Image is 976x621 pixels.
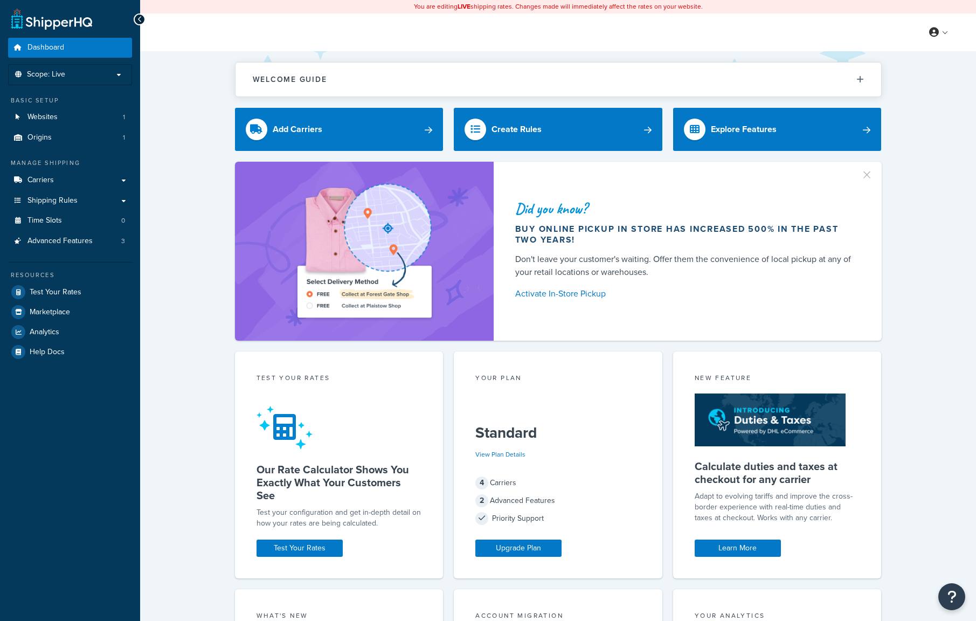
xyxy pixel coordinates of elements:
span: Shipping Rules [27,196,78,205]
li: Websites [8,107,132,127]
span: 2 [475,494,488,507]
a: View Plan Details [475,450,525,459]
h5: Standard [475,424,641,441]
div: Your Plan [475,373,641,385]
a: Advanced Features3 [8,231,132,251]
button: Open Resource Center [938,583,965,610]
span: 1 [123,133,125,142]
div: Manage Shipping [8,158,132,168]
h5: Calculate duties and taxes at checkout for any carrier [695,460,860,486]
a: Learn More [695,540,781,557]
a: Create Rules [454,108,662,151]
a: Analytics [8,322,132,342]
a: Marketplace [8,302,132,322]
span: Scope: Live [27,70,65,79]
div: Advanced Features [475,493,641,508]
div: Priority Support [475,511,641,526]
a: Shipping Rules [8,191,132,211]
a: Websites1 [8,107,132,127]
span: Origins [27,133,52,142]
span: 3 [121,237,125,246]
span: Carriers [27,176,54,185]
h2: Welcome Guide [253,75,327,84]
span: Help Docs [30,348,65,357]
a: Test Your Rates [257,540,343,557]
div: Test your configuration and get in-depth detail on how your rates are being calculated. [257,507,422,529]
span: 1 [123,113,125,122]
a: Upgrade Plan [475,540,562,557]
div: Explore Features [711,122,777,137]
a: Explore Features [673,108,882,151]
span: Advanced Features [27,237,93,246]
a: Activate In-Store Pickup [515,286,856,301]
b: LIVE [458,2,470,11]
span: Analytics [30,328,59,337]
p: Adapt to evolving tariffs and improve the cross-border experience with real-time duties and taxes... [695,491,860,523]
div: Basic Setup [8,96,132,105]
div: Create Rules [492,122,542,137]
a: Dashboard [8,38,132,58]
span: 0 [121,216,125,225]
a: Add Carriers [235,108,444,151]
a: Help Docs [8,342,132,362]
div: Did you know? [515,201,856,216]
a: Test Your Rates [8,282,132,302]
span: Time Slots [27,216,62,225]
span: Marketplace [30,308,70,317]
div: New Feature [695,373,860,385]
li: Origins [8,128,132,148]
span: Test Your Rates [30,288,81,297]
div: Carriers [475,475,641,491]
span: 4 [475,477,488,489]
li: Time Slots [8,211,132,231]
a: Time Slots0 [8,211,132,231]
a: Carriers [8,170,132,190]
a: Origins1 [8,128,132,148]
div: Don't leave your customer's waiting. Offer them the convenience of local pickup at any of your re... [515,253,856,279]
span: Websites [27,113,58,122]
li: Advanced Features [8,231,132,251]
div: Resources [8,271,132,280]
div: Test your rates [257,373,422,385]
div: Add Carriers [273,122,322,137]
button: Welcome Guide [236,63,881,96]
div: Buy online pickup in store has increased 500% in the past two years! [515,224,856,245]
span: Dashboard [27,43,64,52]
img: ad-shirt-map-b0359fc47e01cab431d101c4b569394f6a03f54285957d908178d52f29eb9668.png [267,178,462,325]
h5: Our Rate Calculator Shows You Exactly What Your Customers See [257,463,422,502]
